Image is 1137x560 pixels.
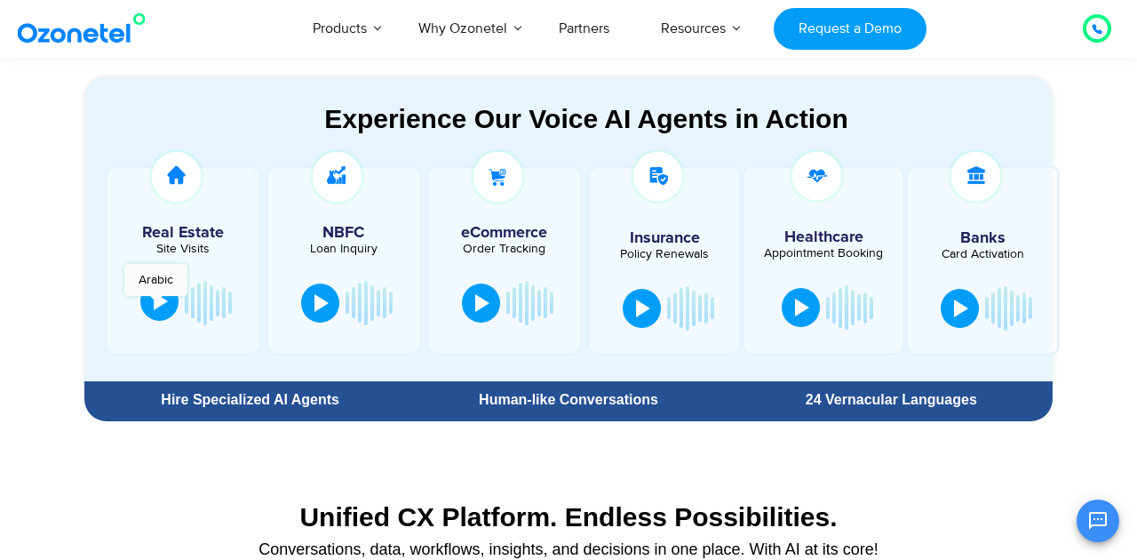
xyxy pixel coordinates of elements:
div: Hire Specialized AI Agents [93,393,407,407]
div: Loan Inquiry [277,243,410,255]
h5: Insurance [599,230,730,246]
h5: NBFC [277,225,410,241]
div: 24 Vernacular Languages [739,393,1044,407]
div: Card Activation [917,248,1048,260]
div: Conversations, data, workflows, insights, and decisions in one place. With AI at its core! [93,541,1044,557]
h5: Healthcare [758,229,889,245]
div: Policy Renewals [599,248,730,260]
div: Appointment Booking [758,247,889,260]
h5: eCommerce [438,225,571,241]
div: Order Tracking [438,243,571,255]
div: Human-like Conversations [416,393,720,407]
div: Site Visits [116,243,250,255]
h5: Banks [917,230,1048,246]
h5: Real Estate [116,225,250,241]
div: Unified CX Platform. Endless Possibilities. [93,501,1044,532]
a: Request a Demo [774,8,926,50]
div: Experience Our Voice AI Agents in Action [102,103,1070,134]
button: Open chat [1077,500,1119,542]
